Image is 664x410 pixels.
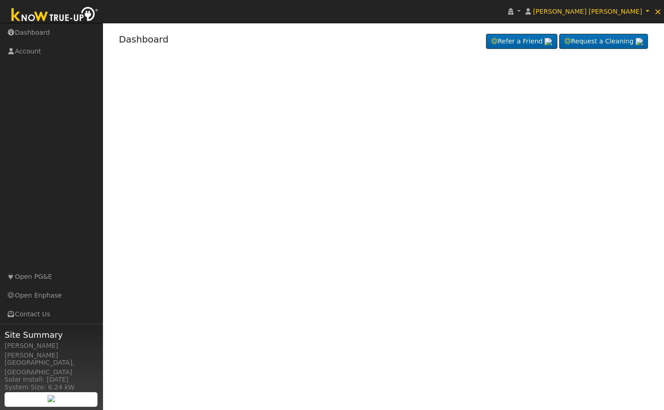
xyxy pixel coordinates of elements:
div: System Size: 6.24 kW [5,383,98,392]
span: [PERSON_NAME] [PERSON_NAME] [533,8,642,15]
div: Solar Install: [DATE] [5,375,98,384]
a: Refer a Friend [486,34,557,49]
img: Know True-Up [7,5,103,26]
div: [PERSON_NAME] [PERSON_NAME] [5,341,98,360]
a: Request a Cleaning [559,34,648,49]
img: retrieve [636,38,643,45]
a: Dashboard [119,34,169,45]
img: retrieve [545,38,552,45]
div: [GEOGRAPHIC_DATA], [GEOGRAPHIC_DATA] [5,358,98,377]
span: Site Summary [5,329,98,341]
img: retrieve [48,395,55,402]
span: × [654,6,662,17]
